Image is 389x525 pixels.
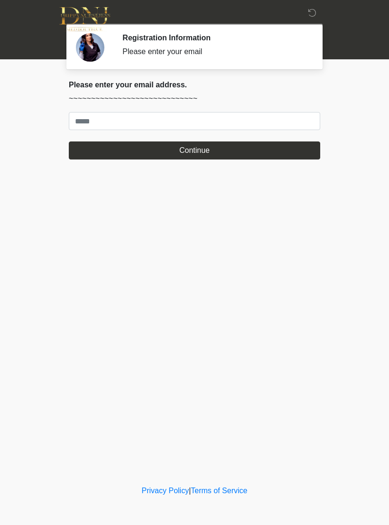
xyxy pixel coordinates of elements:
[69,93,320,104] p: ~~~~~~~~~~~~~~~~~~~~~~~~~~~~~
[142,487,189,495] a: Privacy Policy
[69,80,320,89] h2: Please enter your email address.
[191,487,247,495] a: Terms of Service
[76,33,104,62] img: Agent Avatar
[122,46,306,57] div: Please enter your email
[189,487,191,495] a: |
[69,141,320,159] button: Continue
[59,7,110,31] img: DNJ Med Boutique Logo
